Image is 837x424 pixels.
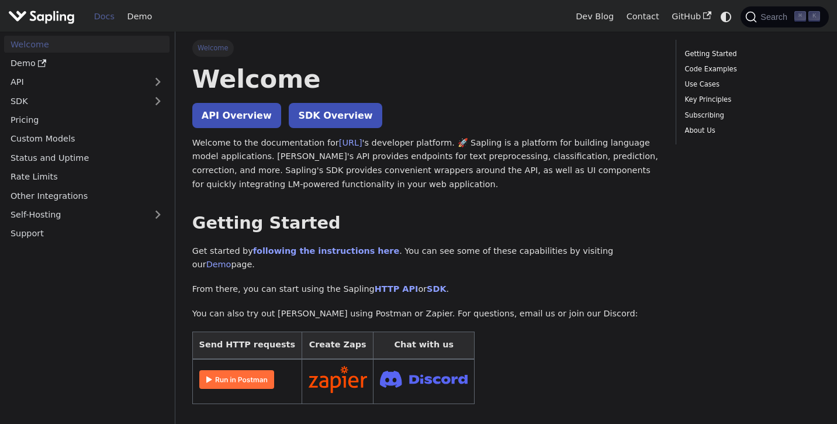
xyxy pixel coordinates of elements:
a: Docs [88,8,121,26]
a: following the instructions here [253,246,399,256]
a: Demo [206,260,231,269]
h2: Getting Started [192,213,659,234]
a: HTTP API [375,284,418,294]
a: Demo [4,55,170,72]
a: Demo [121,8,158,26]
p: From there, you can start using the Sapling or . [192,282,659,297]
a: Code Examples [685,64,816,75]
span: Search [757,12,794,22]
a: Getting Started [685,49,816,60]
p: You can also try out [PERSON_NAME] using Postman or Zapier. For questions, email us or join our D... [192,307,659,321]
a: SDK [427,284,446,294]
button: Expand sidebar category 'API' [146,74,170,91]
button: Expand sidebar category 'SDK' [146,92,170,109]
a: Pricing [4,112,170,129]
img: Run in Postman [199,370,274,389]
span: Welcome [192,40,234,56]
a: Contact [620,8,666,26]
th: Chat with us [373,332,475,359]
button: Search (Command+K) [741,6,828,27]
p: Get started by . You can see some of these capabilities by visiting our page. [192,244,659,273]
a: Rate Limits [4,168,170,185]
a: API Overview [192,103,281,128]
kbd: K [808,11,820,22]
a: About Us [685,125,816,136]
a: Support [4,225,170,242]
a: Key Principles [685,94,816,105]
a: SDK Overview [289,103,382,128]
img: Connect in Zapier [309,366,367,393]
img: Join Discord [380,367,468,391]
th: Send HTTP requests [192,332,302,359]
a: GitHub [665,8,717,26]
a: [URL] [339,138,362,147]
a: Dev Blog [569,8,620,26]
p: Welcome to the documentation for 's developer platform. 🚀 Sapling is a platform for building lang... [192,136,659,192]
a: Sapling.ai [8,8,79,25]
a: Welcome [4,36,170,53]
a: API [4,74,146,91]
a: Subscribing [685,110,816,121]
a: Use Cases [685,79,816,90]
a: Custom Models [4,130,170,147]
h1: Welcome [192,63,659,95]
a: SDK [4,92,146,109]
nav: Breadcrumbs [192,40,659,56]
img: Sapling.ai [8,8,75,25]
th: Create Zaps [302,332,373,359]
a: Status and Uptime [4,149,170,166]
a: Other Integrations [4,187,170,204]
a: Self-Hosting [4,206,170,223]
button: Switch between dark and light mode (currently system mode) [718,8,735,25]
kbd: ⌘ [794,11,806,22]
